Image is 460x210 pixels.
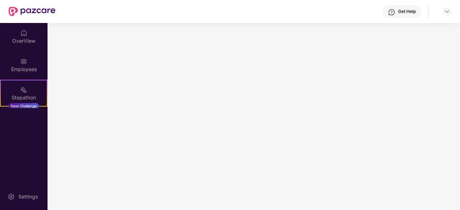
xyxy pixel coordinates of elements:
[388,9,395,16] img: svg+xml;base64,PHN2ZyBpZD0iSGVscC0zMngzMiIgeG1sbnM9Imh0dHA6Ly93d3cudzMub3JnLzIwMDAvc3ZnIiB3aWR0aD...
[20,29,27,37] img: svg+xml;base64,PHN2ZyBpZD0iSG9tZSIgeG1sbnM9Imh0dHA6Ly93d3cudzMub3JnLzIwMDAvc3ZnIiB3aWR0aD0iMjAiIG...
[16,193,40,200] div: Settings
[20,86,27,93] img: svg+xml;base64,PHN2ZyB4bWxucz0iaHR0cDovL3d3dy53My5vcmcvMjAwMC9zdmciIHdpZHRoPSIyMSIgaGVpZ2h0PSIyMC...
[1,94,47,101] div: Stepathon
[9,7,55,16] img: New Pazcare Logo
[20,58,27,65] img: svg+xml;base64,PHN2ZyBpZD0iRW1wbG95ZWVzIiB4bWxucz0iaHR0cDovL3d3dy53My5vcmcvMjAwMC9zdmciIHdpZHRoPS...
[9,103,39,109] div: New Challenge
[444,9,450,14] img: svg+xml;base64,PHN2ZyBpZD0iRHJvcGRvd24tMzJ4MzIiIHhtbG5zPSJodHRwOi8vd3d3LnczLm9yZy8yMDAwL3N2ZyIgd2...
[8,193,15,200] img: svg+xml;base64,PHN2ZyBpZD0iU2V0dGluZy0yMHgyMCIgeG1sbnM9Imh0dHA6Ly93d3cudzMub3JnLzIwMDAvc3ZnIiB3aW...
[398,9,416,14] div: Get Help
